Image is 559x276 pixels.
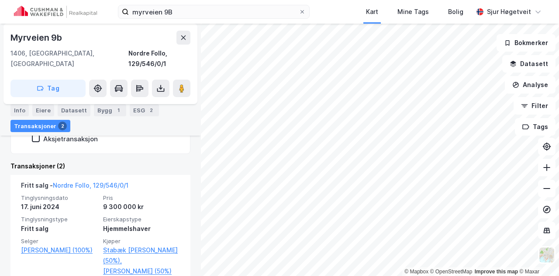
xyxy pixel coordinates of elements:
[448,7,463,17] div: Bolig
[10,31,64,45] div: Myrveien 9b
[21,238,98,245] span: Selger
[404,269,428,275] a: Mapbox
[32,104,54,116] div: Eiere
[21,180,128,194] div: Fritt salg -
[515,118,556,136] button: Tags
[487,7,531,17] div: Sjur Høgetveit
[103,224,180,234] div: Hjemmelshaver
[10,48,128,69] div: 1406, [GEOGRAPHIC_DATA], [GEOGRAPHIC_DATA]
[147,106,155,115] div: 2
[114,106,123,115] div: 1
[505,76,556,94] button: Analyse
[10,161,190,171] div: Transaksjoner (2)
[103,216,180,223] span: Eierskapstype
[58,122,67,130] div: 2
[129,5,299,18] input: Søk på adresse, matrikkel, gårdeiere, leietakere eller personer
[514,97,556,115] button: Filter
[366,7,378,17] div: Kart
[14,6,97,18] img: cushman-wakefield-realkapital-logo.202ea83816669bd177139c58696a8fa1.svg
[497,34,556,52] button: Bokmerker
[53,182,128,189] a: Nordre Follo, 129/546/0/1
[103,245,180,266] a: Stabæk [PERSON_NAME] (50%),
[397,7,429,17] div: Mine Tags
[128,48,190,69] div: Nordre Follo, 129/546/0/1
[10,104,29,116] div: Info
[515,234,559,276] iframe: Chat Widget
[103,202,180,212] div: 9 300 000 kr
[21,202,98,212] div: 17. juni 2024
[430,269,473,275] a: OpenStreetMap
[10,120,70,132] div: Transaksjoner
[103,238,180,245] span: Kjøper
[94,104,126,116] div: Bygg
[21,194,98,202] span: Tinglysningsdato
[130,104,159,116] div: ESG
[502,55,556,73] button: Datasett
[21,245,98,255] a: [PERSON_NAME] (100%)
[21,224,98,234] div: Fritt salg
[10,80,86,97] button: Tag
[21,216,98,223] span: Tinglysningstype
[58,104,90,116] div: Datasett
[475,269,518,275] a: Improve this map
[43,135,98,143] div: Aksjetransaksjon
[103,194,180,202] span: Pris
[515,234,559,276] div: Kontrollprogram for chat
